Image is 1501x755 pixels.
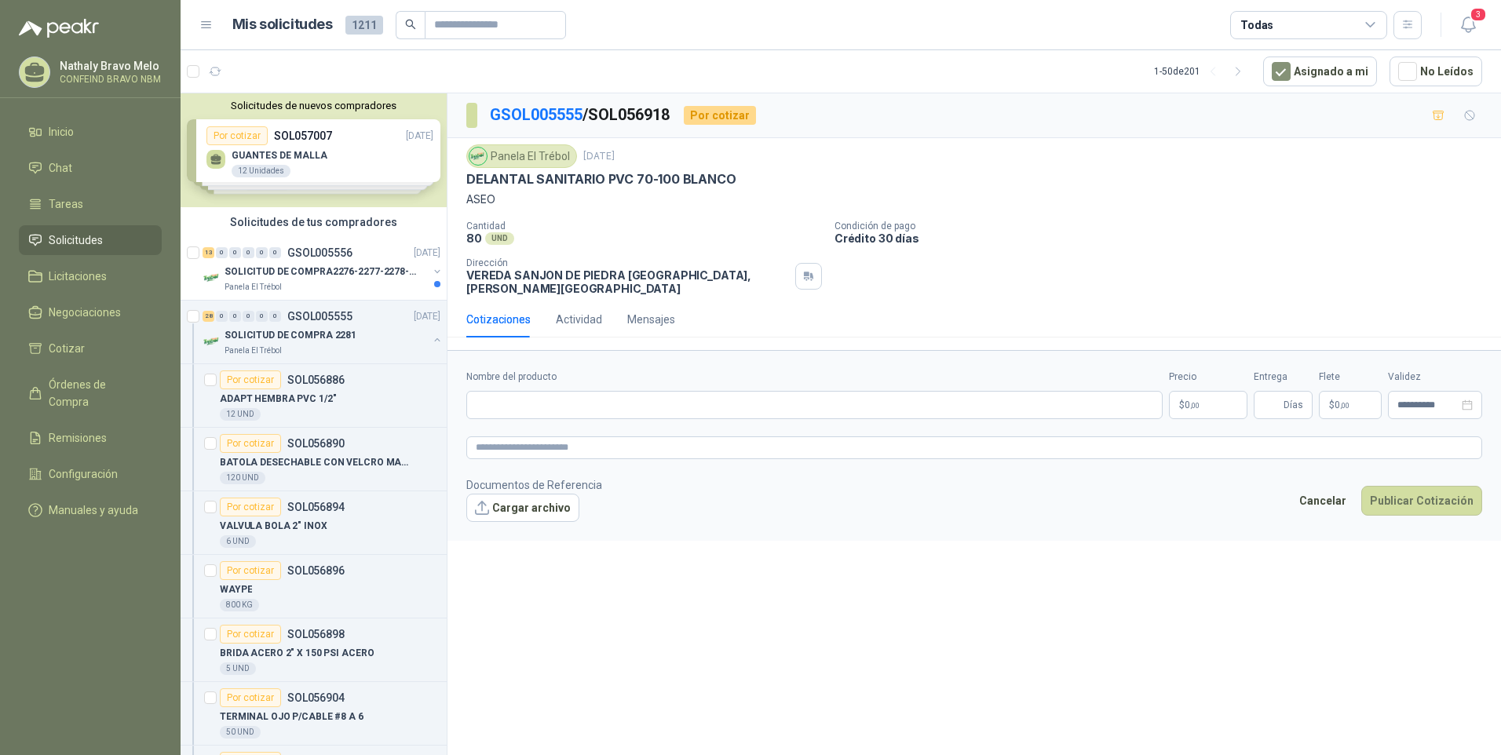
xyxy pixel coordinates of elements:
span: search [405,19,416,30]
a: Licitaciones [19,261,162,291]
a: 13 0 0 0 0 0 GSOL005556[DATE] Company LogoSOLICITUD DE COMPRA2276-2277-2278-2284-2285-Panela El T... [203,243,444,294]
p: ASEO [466,191,1482,208]
div: Mensajes [627,311,675,328]
span: Tareas [49,195,83,213]
label: Validez [1388,370,1482,385]
div: 120 UND [220,472,265,484]
button: Cancelar [1291,486,1355,516]
span: Manuales y ayuda [49,502,138,519]
div: 28 [203,311,214,322]
div: 0 [269,247,281,258]
a: Por cotizarSOL056886ADAPT HEMBRA PVC 1/2"12 UND [181,364,447,428]
div: Actividad [556,311,602,328]
a: Tareas [19,189,162,219]
div: 0 [256,247,268,258]
p: SOL056894 [287,502,345,512]
div: Por cotizar [684,106,756,125]
a: Remisiones [19,423,162,453]
p: [DATE] [414,309,440,324]
button: No Leídos [1390,57,1482,86]
p: SOL056896 [287,565,345,576]
div: Solicitudes de tus compradores [181,207,447,237]
a: Inicio [19,117,162,147]
a: Negociaciones [19,297,162,327]
img: Company Logo [203,268,221,287]
p: 80 [466,232,482,245]
span: Chat [49,159,72,177]
div: Por cotizar [220,561,281,580]
a: Configuración [19,459,162,489]
a: Por cotizarSOL056894VALVULA BOLA 2" INOX6 UND [181,491,447,555]
a: Manuales y ayuda [19,495,162,525]
p: $0,00 [1169,391,1247,419]
div: 5 UND [220,662,256,675]
label: Precio [1169,370,1247,385]
p: Condición de pago [834,221,1495,232]
p: DELANTAL SANITARIO PVC 70-100 BLANCO [466,171,736,188]
p: $ 0,00 [1319,391,1382,419]
div: Por cotizar [220,625,281,644]
p: Panela El Trébol [225,281,282,294]
p: ADAPT HEMBRA PVC 1/2" [220,392,336,407]
span: 1211 [345,16,383,35]
div: Solicitudes de nuevos compradoresPor cotizarSOL057007[DATE] GUANTES DE MALLA12 UnidadesPor cotiza... [181,93,447,207]
div: 6 UND [220,535,256,548]
span: Negociaciones [49,304,121,321]
span: Cotizar [49,340,85,357]
label: Flete [1319,370,1382,385]
div: 0 [256,311,268,322]
p: SOL056890 [287,438,345,449]
p: BRIDA ACERO 2" X 150 PSI ACERO [220,646,374,661]
a: Por cotizarSOL056896WAYPE800 KG [181,555,447,618]
span: 0 [1335,400,1349,410]
span: 3 [1470,7,1487,22]
div: Por cotizar [220,370,281,389]
a: 28 0 0 0 0 0 GSOL005555[DATE] Company LogoSOLICITUD DE COMPRA 2281Panela El Trébol [203,307,444,357]
button: Publicar Cotización [1361,486,1482,516]
p: Dirección [466,257,789,268]
div: Todas [1240,16,1273,34]
p: GSOL005556 [287,247,352,258]
label: Entrega [1254,370,1313,385]
div: Por cotizar [220,498,281,516]
p: Cantidad [466,221,822,232]
span: ,00 [1190,401,1200,410]
button: 3 [1454,11,1482,39]
div: Cotizaciones [466,311,531,328]
p: CONFEIND BRAVO NBM [60,75,161,84]
h1: Mis solicitudes [232,13,333,36]
p: WAYPE [220,582,252,597]
p: SOLICITUD DE COMPRA 2281 [225,328,356,343]
div: 50 UND [220,726,261,739]
p: Crédito 30 días [834,232,1495,245]
div: 0 [269,311,281,322]
button: Cargar archivo [466,494,579,522]
div: 0 [229,311,241,322]
span: Configuración [49,465,118,483]
div: 1 - 50 de 201 [1154,59,1251,84]
div: 800 KG [220,599,259,611]
span: ,00 [1340,401,1349,410]
p: SOLICITUD DE COMPRA2276-2277-2278-2284-2285- [225,264,420,279]
img: Company Logo [469,148,487,165]
p: SOL056886 [287,374,345,385]
div: 0 [216,311,228,322]
img: Company Logo [203,332,221,351]
a: Por cotizarSOL056890BATOLA DESECHABLE CON VELCRO MANGA LARGA120 UND [181,428,447,491]
div: Por cotizar [220,688,281,707]
div: Panela El Trébol [466,144,577,168]
span: $ [1329,400,1335,410]
p: BATOLA DESECHABLE CON VELCRO MANGA LARGA [220,455,415,470]
p: Documentos de Referencia [466,476,602,494]
a: Por cotizarSOL056898BRIDA ACERO 2" X 150 PSI ACERO5 UND [181,618,447,682]
span: Licitaciones [49,268,107,285]
a: Órdenes de Compra [19,370,162,417]
p: Panela El Trébol [225,345,282,357]
p: SOL056904 [287,692,345,703]
a: Chat [19,153,162,183]
div: 0 [216,247,228,258]
button: Asignado a mi [1263,57,1377,86]
div: 0 [243,247,254,258]
label: Nombre del producto [466,370,1163,385]
span: Remisiones [49,429,107,447]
